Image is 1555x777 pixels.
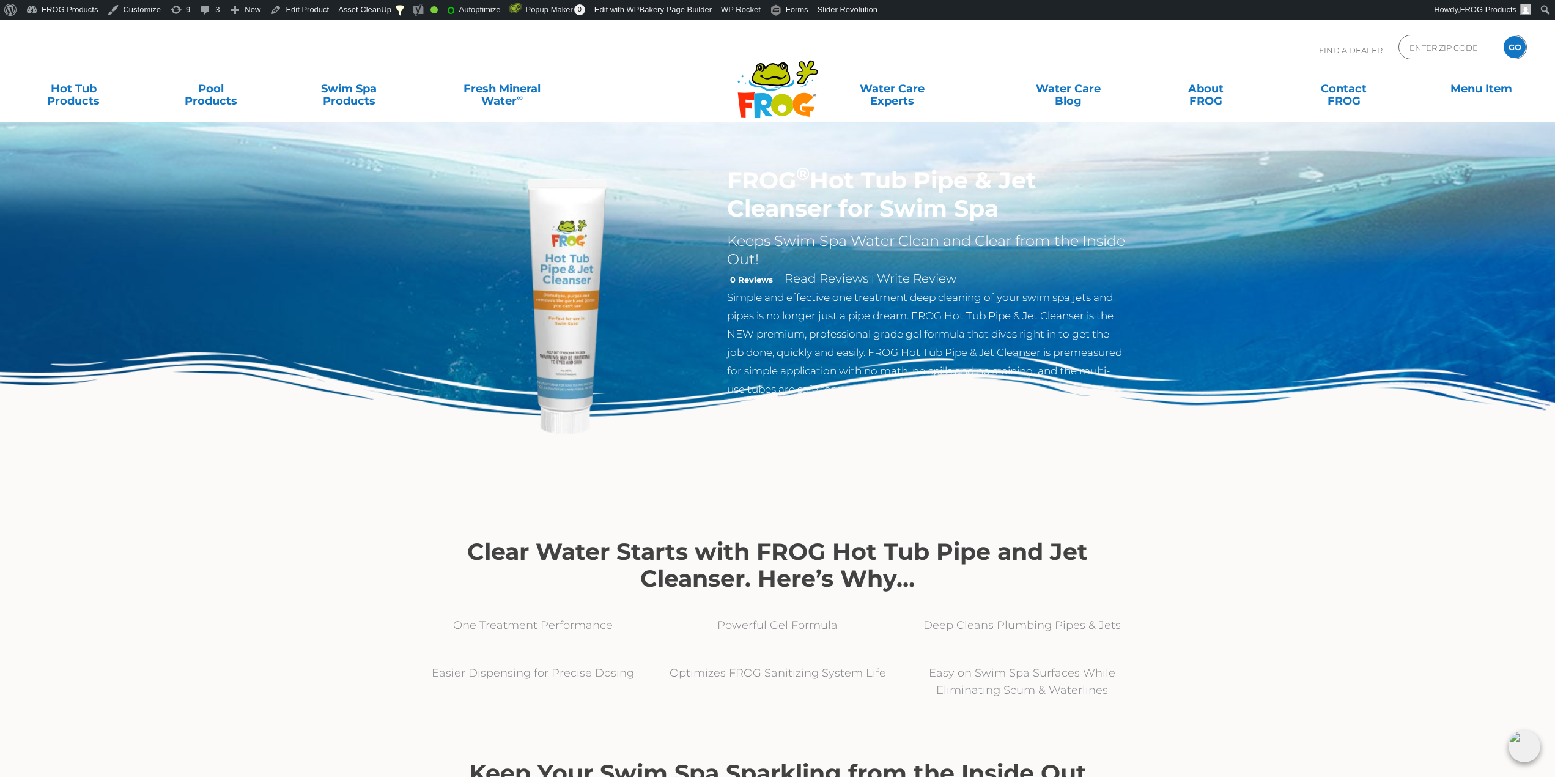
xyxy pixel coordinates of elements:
[1460,5,1516,14] span: FROG Products
[574,4,585,15] span: 0
[411,617,656,634] p: One Treatment Performance
[1509,731,1540,762] img: openIcon
[441,538,1114,592] h2: Clear Water Starts with FROG Hot Tub Pipe and Jet Cleanser. Here’s Why…
[727,232,1126,269] h2: Keeps Swim Spa Water Clean and Clear from the Inside Out!
[429,166,709,447] img: Hot-Tub-Pipe-Jet-Cleanser-Singular-Tube_500x500-1.webp
[517,92,523,102] sup: ∞
[900,664,1145,699] p: Easy on Swim Spa Surfaces While Eliminating Scum & Waterlines
[796,163,810,184] sup: ®
[731,44,825,119] img: Frog Products Logo
[411,664,656,682] p: Easier Dispensing for Precise Dosing
[1145,76,1267,101] a: AboutFROG
[871,273,874,285] span: |
[727,288,1126,398] p: Simple and effective one treatment deep cleaning of your swim spa jets and pipes is no longer jus...
[793,76,992,101] a: Water CareExperts
[1007,76,1129,101] a: Water CareBlog
[1504,36,1526,58] input: GO
[150,76,272,101] a: PoolProducts
[1319,35,1383,65] p: Find A Dealer
[900,617,1145,634] p: Deep Cleans Plumbing Pipes & Jets
[877,271,956,286] a: Write Review
[12,76,135,101] a: Hot TubProducts
[430,6,438,13] div: Good
[426,76,578,101] a: Fresh MineralWater∞
[656,664,900,682] p: Optimizes FROG Sanitizing System Life
[288,76,410,101] a: Swim SpaProducts
[656,617,900,634] p: Powerful Gel Formula
[818,5,877,14] span: Slider Revolution
[730,275,773,284] strong: 0 Reviews
[1282,76,1405,101] a: ContactFROG
[1420,76,1543,101] a: Menu Item
[785,271,869,286] a: Read Reviews
[727,166,1126,223] h1: FROG Hot Tub Pipe & Jet Cleanser for Swim Spa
